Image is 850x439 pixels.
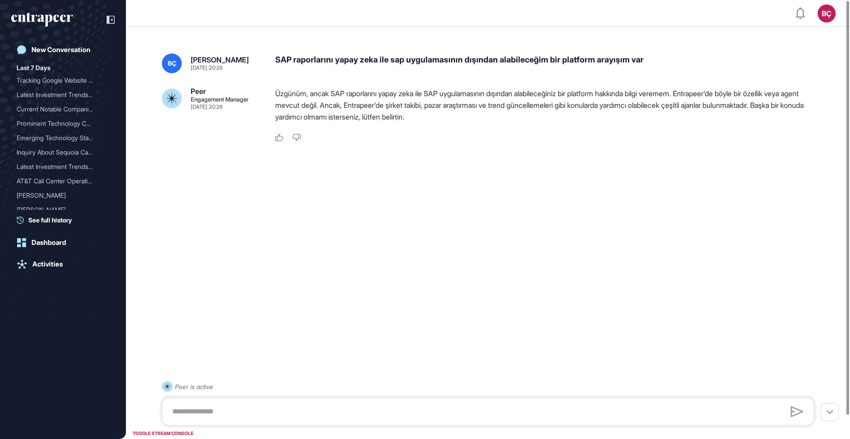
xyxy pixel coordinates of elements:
div: Activities [32,260,63,268]
div: Latest Investment Trends ... [17,88,102,102]
div: SAP raporlarını yapay zeka ile sap uygulamasının dışından alabileceğim bir platform arayışım var [275,53,821,73]
div: New Conversation [31,46,90,54]
div: Last 7 Days [17,62,50,73]
a: Activities [11,255,115,273]
div: Current Notable Companies in the European Technology Sector [17,102,109,116]
div: [DATE] 20:26 [191,104,223,110]
div: entrapeer-logo [11,13,73,27]
div: [PERSON_NAME] [17,188,102,203]
p: Üzgünüm, ancak SAP raporlarını yapay zeka ile SAP uygulamasının dışından alabileceğiniz bir platf... [275,88,821,123]
button: BÇ [818,4,836,22]
div: Curie [17,203,109,217]
a: See full history [17,215,115,225]
span: See full history [28,215,72,225]
div: Latest Investment Trends ... [17,160,102,174]
div: Dashboard [31,239,66,247]
div: Inquiry About Sequoia Capital [17,145,109,160]
div: Prominent Technology Comp... [17,116,102,131]
div: AT&T Call Center Operatio... [17,174,102,188]
div: [PERSON_NAME] [191,56,249,63]
div: Peer [191,88,206,95]
div: TOGGLE STREAM CONSOLE [130,428,196,439]
div: AT&T Call Center Operations Outsourcing Partners and Customer Service Strategy [17,174,109,188]
div: Tracking Google Website A... [17,73,102,88]
a: New Conversation [11,41,115,59]
a: Dashboard [11,234,115,252]
div: Emerging Technology Start... [17,131,102,145]
div: Engagement Manager [191,97,249,102]
div: Peer is active [175,381,213,392]
div: Inquiry About Sequoia Cap... [17,145,102,160]
div: Latest Investment Trends in Europe: Focus on Emerging Industries and AI-Driven Opportunities [17,88,109,102]
div: [DATE] 20:26 [191,65,223,71]
span: BÇ [168,60,176,67]
div: Tracking Google Website Activity [17,73,109,88]
div: Emerging Technology Startups Gaining Attention [17,131,109,145]
div: Current Notable Companies... [17,102,102,116]
div: Latest Investment Trends in Europe: Focus on Emerging Industries and AI-Driven Opportunities [17,160,109,174]
div: [PERSON_NAME] [17,203,102,217]
div: Prominent Technology Companies Gaining Attention in Europe [17,116,109,131]
div: Reese [17,188,109,203]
